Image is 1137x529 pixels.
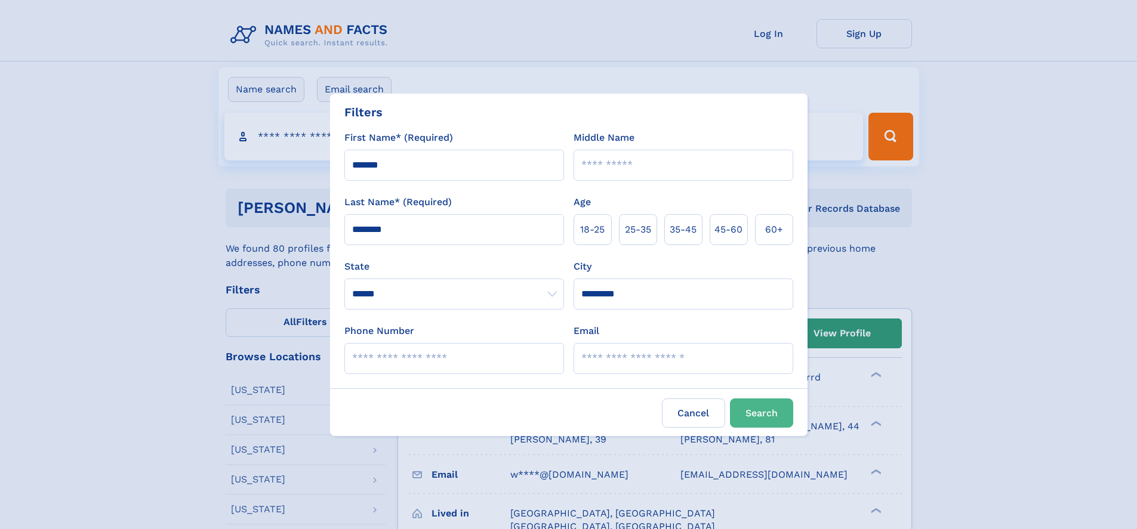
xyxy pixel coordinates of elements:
[344,131,453,145] label: First Name* (Required)
[574,131,634,145] label: Middle Name
[662,398,725,428] label: Cancel
[344,195,452,209] label: Last Name* (Required)
[344,324,414,338] label: Phone Number
[730,398,793,428] button: Search
[625,222,651,237] span: 25‑35
[574,259,591,274] label: City
[765,222,783,237] span: 60+
[670,222,697,237] span: 35‑45
[714,222,742,237] span: 45‑60
[344,103,383,121] div: Filters
[580,222,605,237] span: 18‑25
[574,324,599,338] label: Email
[574,195,591,209] label: Age
[344,259,564,274] label: State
